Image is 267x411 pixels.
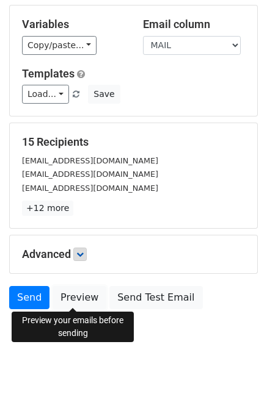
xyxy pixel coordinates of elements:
[22,85,69,104] a: Load...
[9,286,49,309] a: Send
[143,18,246,31] h5: Email column
[22,18,125,31] h5: Variables
[53,286,106,309] a: Preview
[22,184,158,193] small: [EMAIL_ADDRESS][DOMAIN_NAME]
[206,352,267,411] div: Widget de chat
[22,201,73,216] a: +12 more
[22,170,158,179] small: [EMAIL_ADDRESS][DOMAIN_NAME]
[88,85,120,104] button: Save
[22,156,158,165] small: [EMAIL_ADDRESS][DOMAIN_NAME]
[22,135,245,149] h5: 15 Recipients
[22,67,75,80] a: Templates
[22,248,245,261] h5: Advanced
[206,352,267,411] iframe: Chat Widget
[12,312,134,342] div: Preview your emails before sending
[22,36,97,55] a: Copy/paste...
[109,286,202,309] a: Send Test Email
